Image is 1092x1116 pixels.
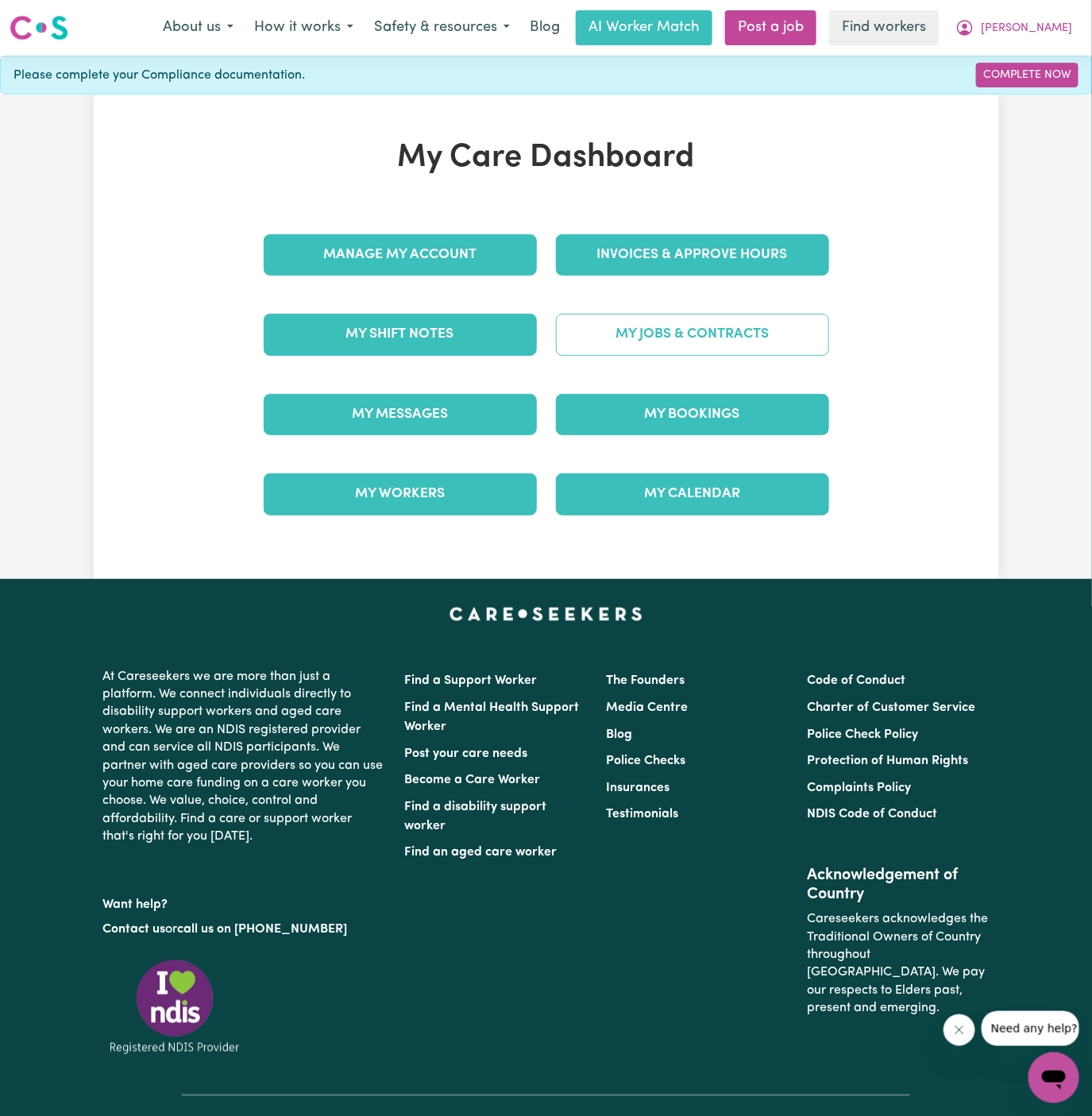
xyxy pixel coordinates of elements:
[103,923,166,936] a: Contact us
[405,701,580,733] a: Find a Mental Health Support Worker
[264,394,537,435] a: My Messages
[103,957,246,1056] img: Registered NDIS provider
[807,701,975,714] a: Charter of Customer Service
[556,314,829,355] a: My Jobs & Contracts
[556,394,829,435] a: My Bookings
[606,674,685,687] a: The Founders
[405,747,528,760] a: Post your care needs
[405,674,538,687] a: Find a Support Worker
[10,10,68,46] a: Careseekers logo
[103,890,386,913] p: Want help?
[807,755,968,767] a: Protection of Human Rights
[976,63,1078,87] a: Complete Now
[725,10,816,45] a: Post a job
[606,701,688,714] a: Media Centre
[1028,1052,1079,1103] iframe: Button to launch messaging window
[450,608,642,620] a: Careseekers home page
[405,846,558,859] a: Find an aged care worker
[254,139,839,177] h1: My Care Dashboard
[152,11,244,44] button: About us
[556,473,829,515] a: My Calendar
[807,728,918,741] a: Police Check Policy
[981,20,1072,37] span: [PERSON_NAME]
[264,314,537,355] a: My Shift Notes
[945,11,1082,44] button: My Account
[807,808,937,821] a: NDIS Code of Conduct
[405,774,541,786] a: Become a Care Worker
[103,914,386,944] p: or
[807,674,905,687] a: Code of Conduct
[606,782,669,794] a: Insurances
[606,728,632,741] a: Blog
[807,782,911,794] a: Complaints Policy
[10,14,68,42] img: Careseekers logo
[807,904,989,1023] p: Careseekers acknowledges the Traditional Owners of Country throughout [GEOGRAPHIC_DATA]. We pay o...
[982,1011,1079,1046] iframe: Message from company
[178,923,348,936] a: call us on [PHONE_NUMBER]
[264,473,537,515] a: My Workers
[829,10,939,45] a: Find workers
[103,662,386,852] p: At Careseekers we are more than just a platform. We connect individuals directly to disability su...
[405,801,547,832] a: Find a disability support worker
[807,866,989,904] h2: Acknowledgement of Country
[364,11,520,44] button: Safety & resources
[576,10,712,45] a: AI Worker Match
[606,755,685,767] a: Police Checks
[264,234,537,276] a: Manage My Account
[14,66,305,85] span: Please complete your Compliance documentation.
[244,11,364,44] button: How it works
[943,1014,975,1046] iframe: Close message
[520,10,569,45] a: Blog
[556,234,829,276] a: Invoices & Approve Hours
[606,808,678,821] a: Testimonials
